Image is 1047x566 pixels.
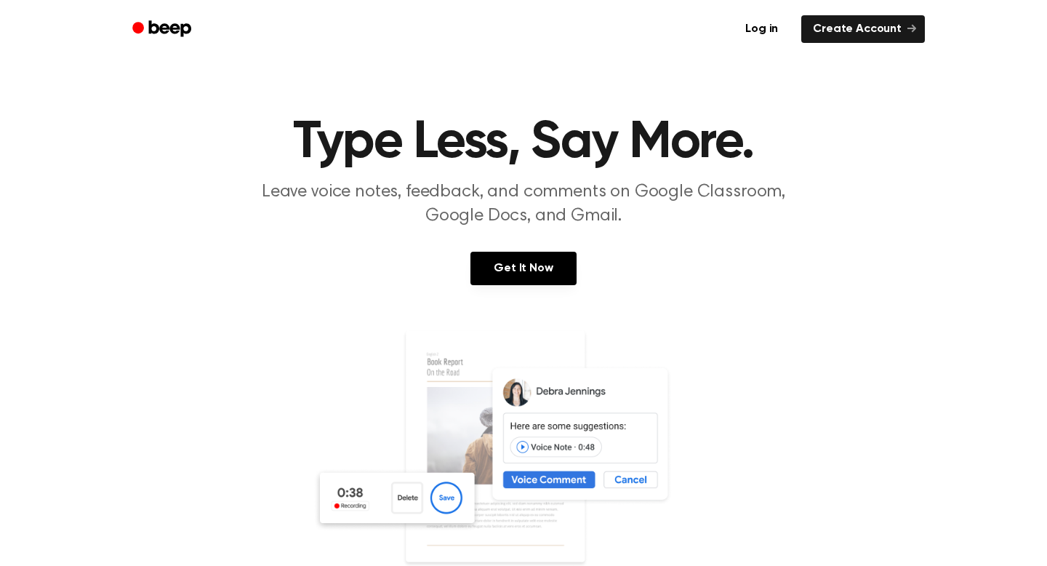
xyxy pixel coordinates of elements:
[731,12,793,46] a: Log in
[801,15,925,43] a: Create Account
[151,116,896,169] h1: Type Less, Say More.
[122,15,204,44] a: Beep
[244,180,803,228] p: Leave voice notes, feedback, and comments on Google Classroom, Google Docs, and Gmail.
[470,252,576,285] a: Get It Now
